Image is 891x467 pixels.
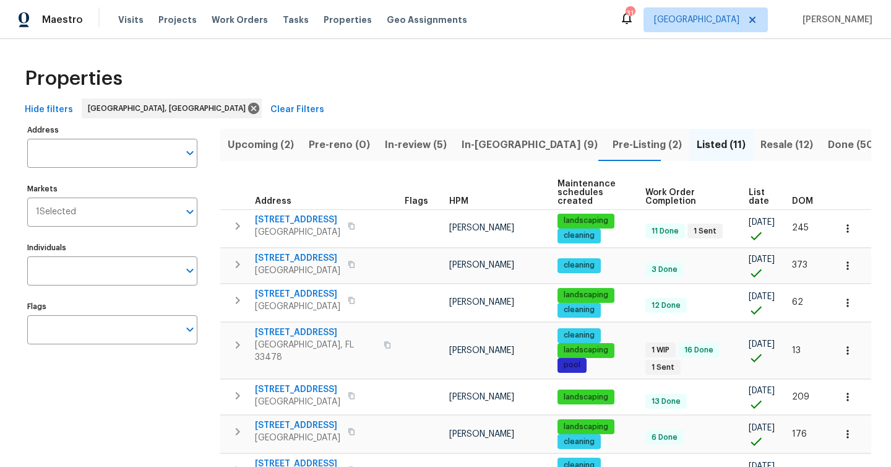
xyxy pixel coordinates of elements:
span: 1 WIP [647,345,674,356]
span: Hide filters [25,102,73,118]
span: [GEOGRAPHIC_DATA], FL 33478 [255,339,376,364]
span: [DATE] [749,218,775,227]
span: [DATE] [749,386,775,395]
span: DOM [792,197,813,206]
span: [DATE] [749,292,775,301]
span: [STREET_ADDRESS] [255,419,340,432]
span: [GEOGRAPHIC_DATA] [654,14,739,26]
button: Clear Filters [265,98,329,121]
span: [GEOGRAPHIC_DATA] [255,264,340,277]
span: cleaning [559,260,600,271]
label: Markets [27,185,197,193]
span: Resale (12) [760,136,813,154]
span: cleaning [559,230,600,241]
span: 1 Sent [689,226,721,237]
span: Work Order Completion [645,188,728,206]
span: landscaping [559,290,613,300]
span: cleaning [559,437,600,447]
span: [PERSON_NAME] [449,298,514,307]
span: Properties [324,14,372,26]
span: [PERSON_NAME] [449,346,514,355]
span: In-[GEOGRAPHIC_DATA] (9) [462,136,598,154]
span: HPM [449,197,468,206]
span: [GEOGRAPHIC_DATA] [255,226,340,238]
span: Maestro [42,14,83,26]
button: Open [181,203,199,220]
span: 6 Done [647,432,682,443]
span: [STREET_ADDRESS] [255,326,376,339]
span: [PERSON_NAME] [449,261,514,269]
span: List date [749,188,771,206]
span: [PERSON_NAME] [798,14,872,26]
span: Pre-Listing (2) [613,136,682,154]
button: Open [181,144,199,162]
span: Clear Filters [270,102,324,118]
label: Flags [27,303,197,310]
span: 13 [792,346,801,355]
span: Maintenance schedules created [557,180,624,206]
span: landscaping [559,422,613,432]
span: 245 [792,224,809,232]
button: Open [181,321,199,338]
span: Listed (11) [697,136,746,154]
span: [PERSON_NAME] [449,393,514,401]
span: 1 Sent [647,362,679,373]
span: landscaping [559,345,613,356]
span: Tasks [283,15,309,24]
span: Flags [405,197,428,206]
span: 13 Done [647,396,686,407]
span: [STREET_ADDRESS] [255,252,340,264]
span: [PERSON_NAME] [449,224,514,232]
span: [DATE] [749,255,775,264]
span: Upcoming (2) [228,136,294,154]
span: [GEOGRAPHIC_DATA] [255,432,340,444]
span: 62 [792,298,803,307]
span: 176 [792,430,807,439]
span: 3 Done [647,264,682,275]
span: Work Orders [212,14,268,26]
span: [DATE] [749,424,775,432]
span: landscaping [559,216,613,226]
span: 11 Done [647,226,684,237]
span: Done (501) [828,136,882,154]
span: Pre-reno (0) [309,136,370,154]
span: 12 Done [647,300,686,311]
span: [STREET_ADDRESS] [255,214,340,226]
span: [STREET_ADDRESS] [255,288,340,300]
div: 31 [626,7,634,20]
span: [PERSON_NAME] [449,430,514,439]
span: Visits [118,14,144,26]
span: pool [559,360,585,370]
div: [GEOGRAPHIC_DATA], [GEOGRAPHIC_DATA] [82,98,262,118]
span: [DATE] [749,340,775,349]
button: Open [181,262,199,279]
button: Hide filters [20,98,78,121]
span: Geo Assignments [387,14,467,26]
span: Properties [25,72,123,85]
span: In-review (5) [385,136,447,154]
span: 1 Selected [36,207,76,217]
span: [GEOGRAPHIC_DATA] [255,300,340,313]
span: [GEOGRAPHIC_DATA], [GEOGRAPHIC_DATA] [88,102,251,115]
label: Individuals [27,244,197,251]
span: Address [255,197,291,206]
label: Address [27,126,197,134]
span: landscaping [559,392,613,403]
span: 373 [792,261,807,269]
span: cleaning [559,330,600,341]
span: cleaning [559,305,600,315]
span: 16 Done [679,345,718,356]
span: [GEOGRAPHIC_DATA] [255,396,340,408]
span: 209 [792,393,809,401]
span: Projects [158,14,197,26]
span: [STREET_ADDRESS] [255,383,340,396]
